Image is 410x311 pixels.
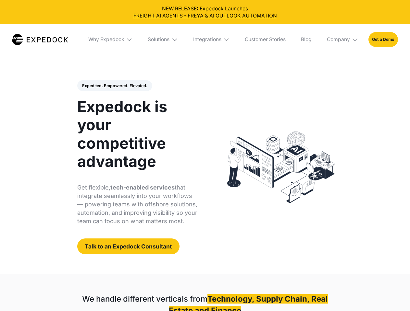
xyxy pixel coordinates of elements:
a: Get a Demo [368,32,398,47]
div: Company [327,36,350,43]
a: Customer Stories [240,24,291,55]
div: Integrations [188,24,235,55]
div: Solutions [148,36,169,43]
p: Get flexible, that integrate seamlessly into your workflows — powering teams with offshore soluti... [77,183,198,225]
div: Integrations [193,36,221,43]
div: Company [322,24,363,55]
strong: tech-enabled services [110,184,175,191]
a: Blog [296,24,317,55]
strong: We handle different verticals from [82,294,207,304]
div: NEW RELEASE: Expedock Launches [5,5,405,19]
iframe: Chat Widget [378,280,410,311]
div: Why Expedock [83,24,138,55]
h1: Expedock is your competitive advantage [77,98,198,170]
a: FREIGHT AI AGENTS - FREYA & AI OUTLOOK AUTOMATION [5,12,405,19]
div: Solutions [143,24,183,55]
div: Why Expedock [88,36,124,43]
a: Talk to an Expedock Consultant [77,238,180,254]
